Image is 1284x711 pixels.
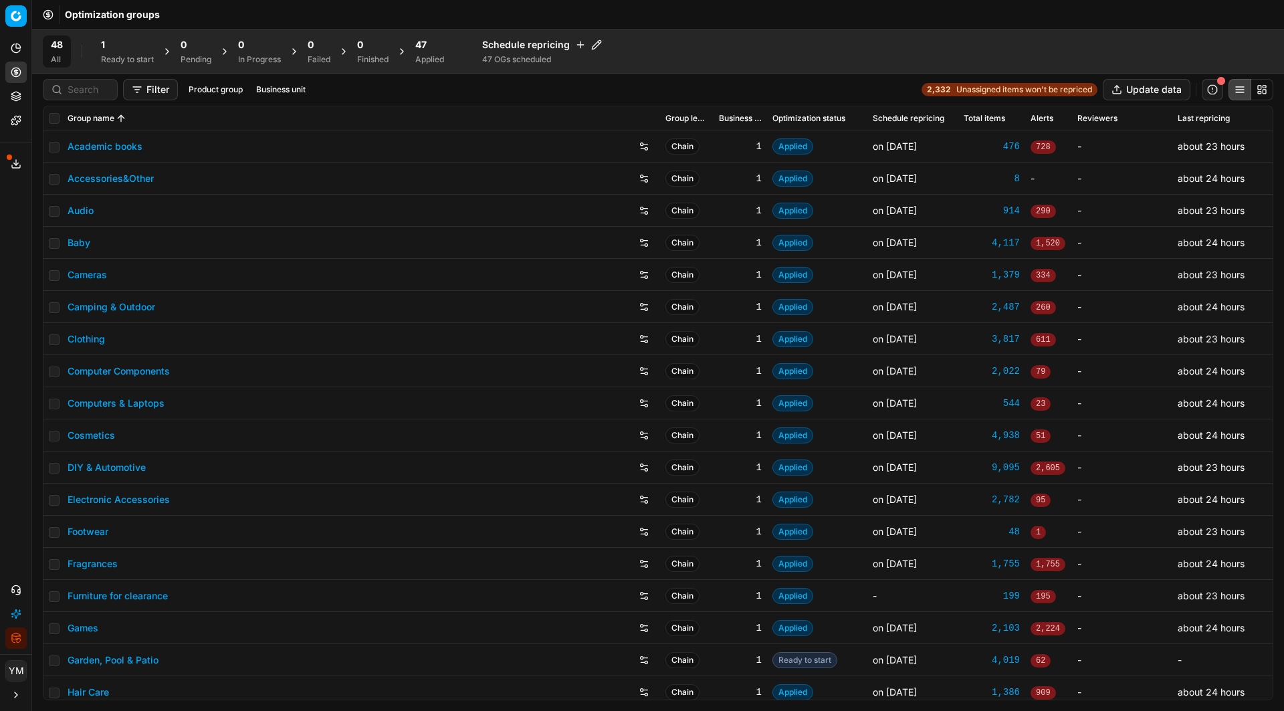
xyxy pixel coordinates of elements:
[772,395,813,411] span: Applied
[873,333,917,344] span: on [DATE]
[964,686,1020,699] a: 1,386
[1072,548,1172,580] td: -
[68,557,118,571] a: Fragrances
[873,113,944,124] span: Schedule repricing
[665,524,700,540] span: Chain
[1072,580,1172,612] td: -
[719,332,762,346] div: 1
[873,686,917,698] span: on [DATE]
[964,621,1020,635] a: 2,103
[68,268,107,282] a: Cameras
[873,429,917,441] span: on [DATE]
[308,38,314,52] span: 0
[772,684,813,700] span: Applied
[719,300,762,314] div: 1
[665,427,700,443] span: Chain
[927,84,951,95] strong: 2,332
[665,620,700,636] span: Chain
[665,267,700,283] span: Chain
[964,300,1020,314] a: 2,487
[873,140,917,152] span: on [DATE]
[719,113,762,124] span: Business unit
[665,171,700,187] span: Chain
[772,652,837,668] span: Ready to start
[719,140,762,153] div: 1
[772,524,813,540] span: Applied
[873,654,917,666] span: on [DATE]
[1178,173,1245,184] span: about 24 hours
[873,205,917,216] span: on [DATE]
[238,38,244,52] span: 0
[964,429,1020,442] a: 4,938
[181,54,211,65] div: Pending
[1031,686,1056,700] span: 909
[665,395,700,411] span: Chain
[1072,259,1172,291] td: -
[1072,291,1172,323] td: -
[964,365,1020,378] a: 2,022
[772,427,813,443] span: Applied
[308,54,330,65] div: Failed
[1178,301,1245,312] span: about 24 hours
[68,113,114,124] span: Group name
[772,235,813,251] span: Applied
[65,8,160,21] span: Optimization groups
[665,138,700,155] span: Chain
[1072,355,1172,387] td: -
[68,493,170,506] a: Electronic Accessories
[51,54,63,65] div: All
[1178,237,1245,248] span: about 24 hours
[772,556,813,572] span: Applied
[772,203,813,219] span: Applied
[964,653,1020,667] div: 4,019
[719,589,762,603] div: 1
[1031,113,1053,124] span: Alerts
[1072,484,1172,516] td: -
[873,365,917,377] span: on [DATE]
[964,397,1020,410] a: 544
[1172,644,1273,676] td: -
[1072,163,1172,195] td: -
[1178,365,1245,377] span: about 24 hours
[1031,365,1051,379] span: 79
[1031,397,1051,411] span: 23
[873,558,917,569] span: on [DATE]
[68,172,154,185] a: Accessories&Other
[873,462,917,473] span: on [DATE]
[181,38,187,52] span: 0
[964,525,1020,538] a: 48
[772,113,845,124] span: Optimization status
[1178,558,1245,569] span: about 24 hours
[1178,494,1245,505] span: about 24 hours
[1031,622,1065,635] span: 2,224
[665,331,700,347] span: Chain
[772,171,813,187] span: Applied
[1178,686,1245,698] span: about 24 hours
[772,363,813,379] span: Applied
[956,84,1092,95] span: Unassigned items won't be repriced
[964,268,1020,282] a: 1,379
[1031,590,1056,603] span: 195
[51,38,63,52] span: 48
[1031,237,1065,250] span: 1,520
[1178,113,1230,124] span: Last repricing
[68,236,90,249] a: Baby
[1072,612,1172,644] td: -
[1103,79,1190,100] button: Update data
[68,525,108,538] a: Footwear
[665,556,700,572] span: Chain
[1072,516,1172,548] td: -
[964,140,1020,153] a: 476
[719,365,762,378] div: 1
[867,580,958,612] td: -
[68,204,94,217] a: Audio
[873,301,917,312] span: on [DATE]
[772,620,813,636] span: Applied
[68,140,142,153] a: Academic books
[665,652,700,668] span: Chain
[873,526,917,537] span: on [DATE]
[964,204,1020,217] a: 914
[772,492,813,508] span: Applied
